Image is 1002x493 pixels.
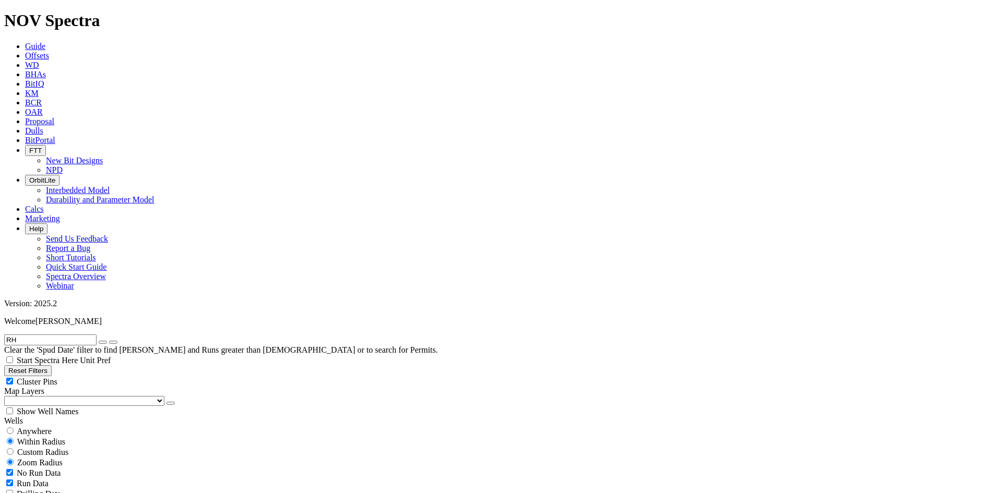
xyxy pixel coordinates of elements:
a: Report a Bug [46,244,90,252]
a: KM [25,89,39,98]
span: [PERSON_NAME] [35,317,102,326]
span: Map Layers [4,387,44,395]
span: Clear the 'Spud Date' filter to find [PERSON_NAME] and Runs greater than [DEMOGRAPHIC_DATA] or to... [4,345,438,354]
a: BitPortal [25,136,55,145]
a: Offsets [25,51,49,60]
a: Spectra Overview [46,272,106,281]
h1: NOV Spectra [4,11,998,30]
span: FTT [29,147,42,154]
button: Reset Filters [4,365,52,376]
span: Help [29,225,43,233]
span: No Run Data [17,468,61,477]
span: OrbitLite [29,176,55,184]
p: Welcome [4,317,998,326]
a: BitIQ [25,79,44,88]
span: Unit Pref [80,356,111,365]
a: OAR [25,107,43,116]
input: Search [4,334,97,345]
a: Webinar [46,281,74,290]
a: New Bit Designs [46,156,103,165]
a: Dulls [25,126,43,135]
a: Send Us Feedback [46,234,108,243]
span: Cluster Pins [17,377,57,386]
a: Marketing [25,214,60,223]
a: Short Tutorials [46,253,96,262]
a: Proposal [25,117,54,126]
div: Version: 2025.2 [4,299,998,308]
a: NPD [46,165,63,174]
a: BCR [25,98,42,107]
span: Start Spectra Here [17,356,78,365]
a: Calcs [25,205,44,213]
span: Show Well Names [17,407,78,416]
a: Durability and Parameter Model [46,195,154,204]
span: Anywhere [17,427,52,436]
a: BHAs [25,70,46,79]
a: WD [25,61,39,69]
button: OrbitLite [25,175,59,186]
a: Interbedded Model [46,186,110,195]
span: Within Radius [17,437,65,446]
span: Custom Radius [17,448,68,456]
span: Zoom Radius [17,458,63,467]
input: Start Spectra Here [6,356,13,363]
span: Run Data [17,479,49,488]
div: Wells [4,416,998,426]
a: Guide [25,42,45,51]
a: Quick Start Guide [46,262,106,271]
button: Help [25,223,47,234]
button: FTT [25,145,46,156]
